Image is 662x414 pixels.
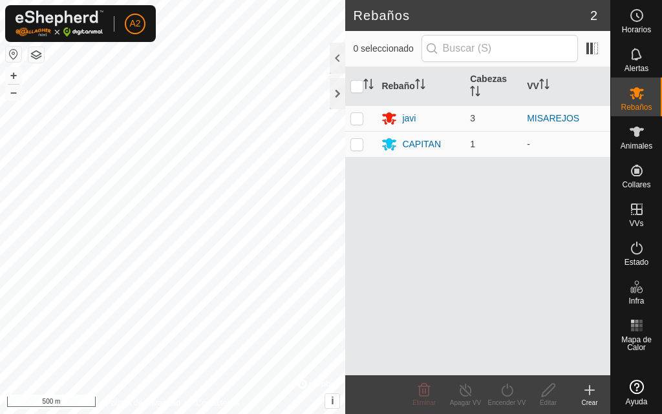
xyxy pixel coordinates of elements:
button: Restablecer Mapa [6,47,21,62]
th: Rebaño [376,67,465,106]
p-sorticon: Activar para ordenar [539,81,550,91]
span: i [331,395,334,406]
div: javi [402,112,416,125]
a: Ayuda [611,375,662,411]
span: Mapa de Calor [614,336,659,351]
span: 1 [470,139,475,149]
span: Rebaños [621,103,652,111]
th: Cabezas [465,67,522,106]
span: Horarios [622,26,651,34]
p-sorticon: Activar para ordenar [415,81,425,91]
span: Eliminar [412,399,436,406]
span: VVs [629,220,643,227]
button: + [6,68,21,83]
a: Política de Privacidad [106,397,180,409]
span: 2 [590,6,597,25]
button: – [6,85,21,100]
td: - [522,131,610,157]
button: i [325,394,339,408]
span: Alertas [625,65,648,72]
input: Buscar (S) [422,35,578,62]
p-sorticon: Activar para ordenar [470,88,480,98]
a: MISAREJOS [527,113,579,123]
span: Infra [628,297,644,305]
span: Collares [622,181,650,189]
div: CAPITAN [402,138,441,151]
div: Apagar VV [445,398,486,408]
span: Estado [625,258,648,266]
div: Encender VV [486,398,528,408]
span: Ayuda [626,398,648,406]
span: 3 [470,113,475,123]
span: Animales [621,142,652,150]
h2: Rebaños [353,8,590,23]
span: A2 [129,17,140,30]
button: Capas del Mapa [28,47,44,63]
img: Logo Gallagher [16,10,103,37]
p-sorticon: Activar para ordenar [363,81,374,91]
span: 0 seleccionado [353,42,421,56]
div: Crear [569,398,610,408]
div: Editar [528,398,569,408]
th: VV [522,67,610,106]
a: Contáctenos [196,397,239,409]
